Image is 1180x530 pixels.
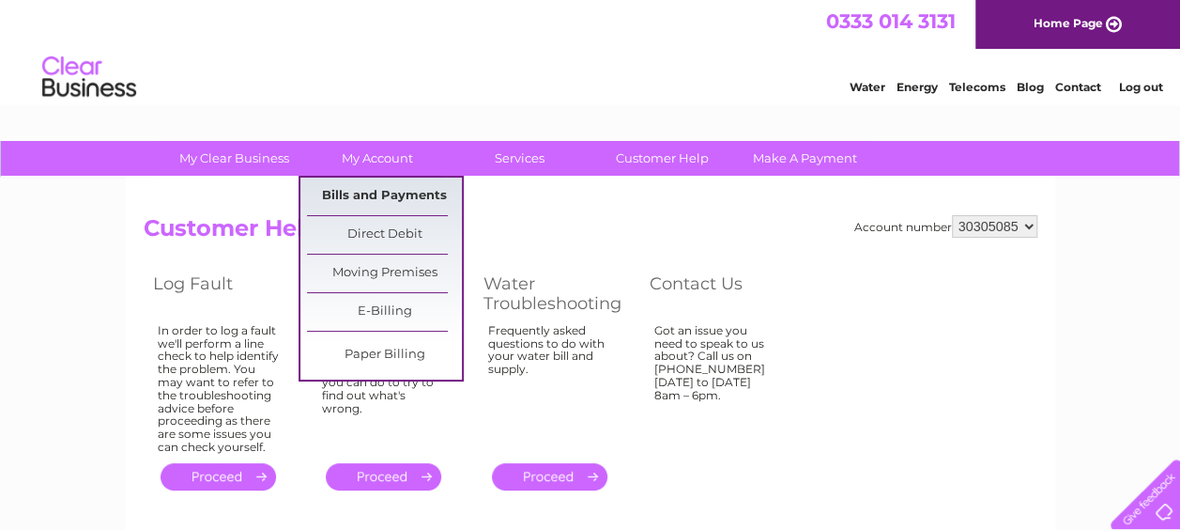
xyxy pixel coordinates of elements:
div: Frequently asked questions to do with your water bill and supply. [488,324,612,446]
div: Account number [854,215,1037,238]
a: . [161,463,276,491]
a: Make A Payment [728,141,882,176]
div: Clear Business is a trading name of Verastar Limited (registered in [GEOGRAPHIC_DATA] No. 3667643... [147,10,1034,91]
a: 0333 014 3131 [826,9,956,33]
a: Blog [1017,80,1044,94]
a: Direct Debit [307,216,462,254]
a: E-Billing [307,293,462,331]
div: Got an issue you need to speak to us about? Call us on [PHONE_NUMBER] [DATE] to [DATE] 8am – 6pm. [654,324,776,446]
a: My Account [299,141,454,176]
a: Log out [1118,80,1162,94]
a: Paper Billing [307,336,462,374]
a: . [492,463,607,491]
a: Services [442,141,597,176]
a: Telecoms [949,80,1005,94]
th: Contact Us [640,269,805,319]
th: Log Fault [144,269,308,319]
a: Moving Premises [307,255,462,292]
a: . [326,463,441,491]
a: Water [850,80,885,94]
th: Water Troubleshooting [474,269,640,319]
div: In order to log a fault we'll perform a line check to help identify the problem. You may want to ... [158,324,280,454]
a: Bills and Payments [307,178,462,215]
a: Customer Help [585,141,740,176]
a: My Clear Business [157,141,312,176]
a: Energy [896,80,938,94]
div: If you're having problems with your phone there are some simple checks you can do to try to find ... [322,324,446,446]
a: Contact [1055,80,1101,94]
img: logo.png [41,49,137,106]
h2: Customer Help [144,215,1037,251]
